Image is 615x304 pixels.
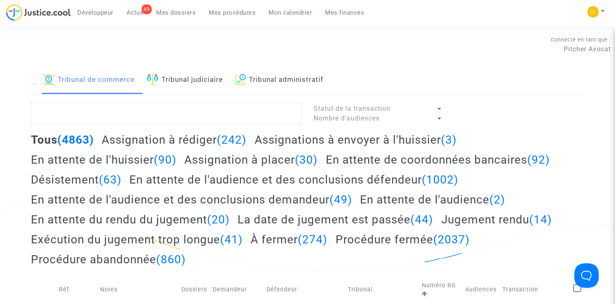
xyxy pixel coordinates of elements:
a: Développeur [71,7,120,19]
h2: Tous [31,133,94,147]
span: (14) [529,213,552,226]
div: 49 [142,4,152,14]
span: (49) [329,193,352,206]
span: (4863) [57,133,94,147]
span: (90) [154,153,177,166]
span: (1002) [422,173,458,186]
span: Mes dossiers [156,9,196,16]
h2: En attente de coordonnées bancaires [326,153,550,167]
a: Tribunal administratif [235,66,324,94]
img: f0b917ab549025eb3af43f3c4438ad5d [587,6,599,17]
span: Mes finances [325,9,364,16]
h2: Exécution du jugement trop longue [31,232,243,247]
span: Nombre d'audiences [314,114,379,122]
span: (63) [99,173,122,186]
img: icon-faciliter-sm.svg [147,74,158,85]
h2: Procédure abandonnée [31,252,186,267]
span: Actus [126,9,144,16]
h2: Jugement rendu [441,212,552,227]
span: Statut de la transaction [314,105,390,112]
span: Développeur [77,9,113,16]
span: (2037) [433,233,470,246]
h2: En attente du rendu du jugement [31,212,230,227]
h2: Assignations à envoyer à l'huissier [255,133,457,147]
iframe: Help Scout Beacon - Open [574,263,599,288]
span: (242) [217,133,246,147]
span: (274) [298,233,327,246]
img: jc-logo.svg [6,4,71,21]
a: Mes procédures [202,7,262,19]
span: Connecté en tant que : [551,37,611,43]
h2: En attente de l'audience [360,192,505,207]
a: Tribunal judiciaire [147,66,223,94]
span: (2) [489,193,505,206]
span: Mes procédures [209,9,255,16]
h2: En attente de l'huissier [31,153,177,167]
span: (20) [207,213,230,226]
span: (44) [410,213,433,226]
img: icon-archive.svg [235,74,246,85]
h2: Assignation à rédiger [102,133,246,147]
a: Mes dossiers [150,7,202,19]
span: (30) [295,153,318,166]
img: icon-banque.svg [43,74,55,85]
span: Mon calendrier [268,9,312,16]
a: 49Actus [120,7,150,19]
h2: En attente de l'audience et des conclusions demandeur [31,192,352,207]
h2: La date de jugement est passée [238,212,433,227]
a: Mon calendrier [262,7,318,19]
a: Mes finances [318,7,371,19]
h2: Assignation à placer [184,153,318,167]
span: (41) [220,233,243,246]
span: (860) [156,253,186,266]
span: (92) [527,153,550,166]
h2: Procédure fermée [336,232,470,247]
span: (3) [441,133,457,147]
a: Tribunal de commerce [43,66,135,94]
h2: En attente de l'audience et des conclusions défendeur [129,173,458,187]
h2: À fermer [251,232,327,247]
h2: Désistement [31,173,122,187]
